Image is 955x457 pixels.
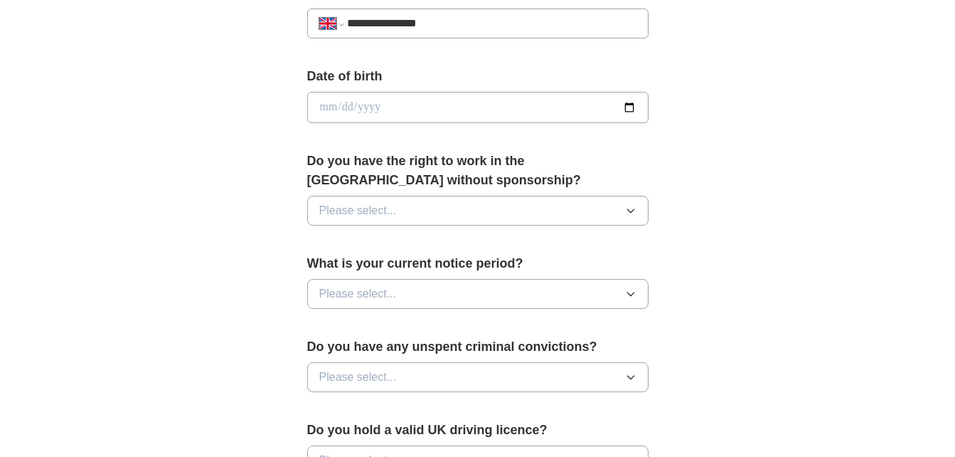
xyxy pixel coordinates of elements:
[307,362,649,392] button: Please select...
[307,337,649,357] label: Do you have any unspent criminal convictions?
[307,279,649,309] button: Please select...
[307,152,649,190] label: Do you have the right to work in the [GEOGRAPHIC_DATA] without sponsorship?
[319,369,397,386] span: Please select...
[307,254,649,273] label: What is your current notice period?
[307,196,649,226] button: Please select...
[319,202,397,219] span: Please select...
[319,285,397,303] span: Please select...
[307,421,649,440] label: Do you hold a valid UK driving licence?
[307,67,649,86] label: Date of birth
